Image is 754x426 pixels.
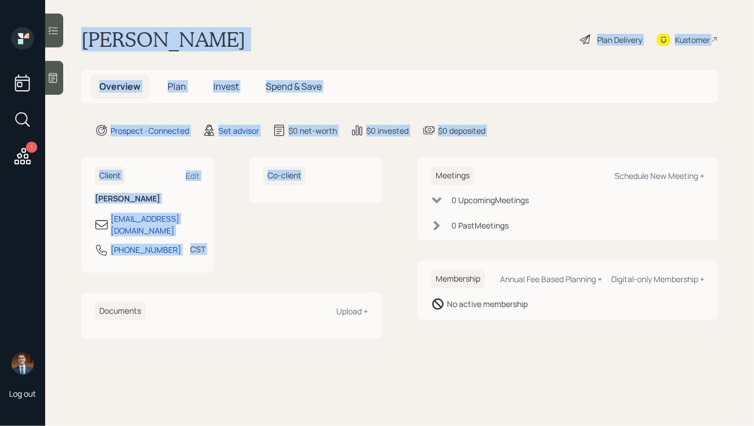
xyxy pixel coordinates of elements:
[438,125,485,137] div: $0 deposited
[111,244,181,256] div: [PHONE_NUMBER]
[675,34,710,46] div: Kustomer
[11,352,34,375] img: hunter_neumayer.jpg
[288,125,337,137] div: $0 net-worth
[266,80,322,93] span: Spend & Save
[615,170,704,181] div: Schedule New Meeting +
[431,166,474,185] h6: Meetings
[9,388,36,399] div: Log out
[81,27,246,52] h1: [PERSON_NAME]
[431,270,485,288] h6: Membership
[111,213,200,236] div: [EMAIL_ADDRESS][DOMAIN_NAME]
[213,80,239,93] span: Invest
[447,298,528,310] div: No active membership
[451,194,529,206] div: 0 Upcoming Meeting s
[186,170,200,181] div: Edit
[26,142,37,153] div: 1
[611,274,704,284] div: Digital-only Membership +
[95,166,125,185] h6: Client
[111,125,189,137] div: Prospect · Connected
[336,306,368,317] div: Upload +
[366,125,409,137] div: $0 invested
[190,243,205,255] div: CST
[218,125,259,137] div: Set advisor
[95,194,200,204] h6: [PERSON_NAME]
[99,80,141,93] span: Overview
[168,80,186,93] span: Plan
[263,166,306,185] h6: Co-client
[95,302,146,320] h6: Documents
[500,274,602,284] div: Annual Fee Based Planning +
[597,34,642,46] div: Plan Delivery
[451,219,508,231] div: 0 Past Meeting s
